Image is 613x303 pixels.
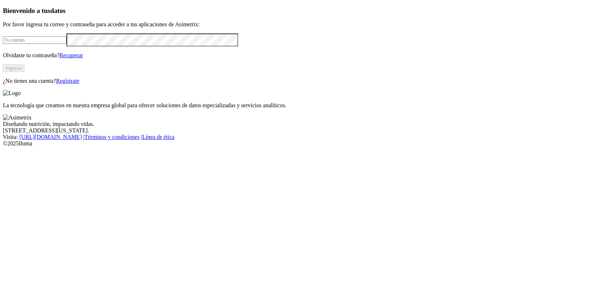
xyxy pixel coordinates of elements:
[3,140,610,147] div: © 2025 Iluma
[3,52,610,59] p: Olvidaste tu contraseña?
[3,78,610,84] p: ¿No tienes una cuenta?
[59,52,83,58] a: Recuperar
[3,64,24,72] button: Ingresa
[3,21,610,28] p: Por favor ingresa tu correo y contraseña para acceder a tus aplicaciones de Asimetrix:
[3,121,610,127] div: Diseñando nutrición, impactando vidas.
[3,36,66,44] input: Tu correo
[19,134,82,140] a: [URL][DOMAIN_NAME]
[3,90,21,96] img: Logo
[142,134,175,140] a: Línea de ética
[3,134,610,140] div: Visita : | |
[3,114,32,121] img: Asimetrix
[3,127,610,134] div: [STREET_ADDRESS][US_STATE].
[3,102,610,109] p: La tecnología que creamos en nuestra empresa global para ofrecer soluciones de datos especializad...
[84,134,140,140] a: Términos y condiciones
[3,7,610,15] h3: Bienvenido a tus
[56,78,79,84] a: Regístrate
[50,7,66,14] span: datos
